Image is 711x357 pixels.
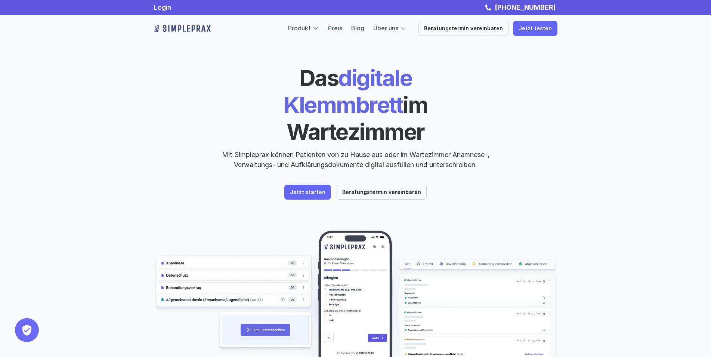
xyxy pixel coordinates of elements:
span: im Wartezimmer [287,91,432,145]
p: Beratungstermin vereinbaren [424,25,503,32]
a: Jetzt testen [513,21,557,36]
a: Blog [351,24,364,32]
a: Produkt [288,24,311,32]
p: Jetzt starten [290,189,325,196]
span: Das [299,64,339,91]
h1: digitale Klemmbrett [227,64,485,145]
a: Jetzt starten [284,185,331,200]
p: Beratungstermin vereinbaren [342,189,421,196]
strong: [PHONE_NUMBER] [495,3,556,11]
a: Beratungstermin vereinbaren [418,21,508,36]
a: Über uns [373,24,398,32]
p: Jetzt testen [519,25,552,32]
a: Beratungstermin vereinbaren [337,185,427,200]
a: [PHONE_NUMBER] [493,3,557,11]
a: Preis [328,24,342,32]
a: Login [154,3,171,11]
p: Mit Simpleprax können Patienten von zu Hause aus oder im Wartezimmer Anamnese-, Verwaltungs- und ... [216,150,496,170]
